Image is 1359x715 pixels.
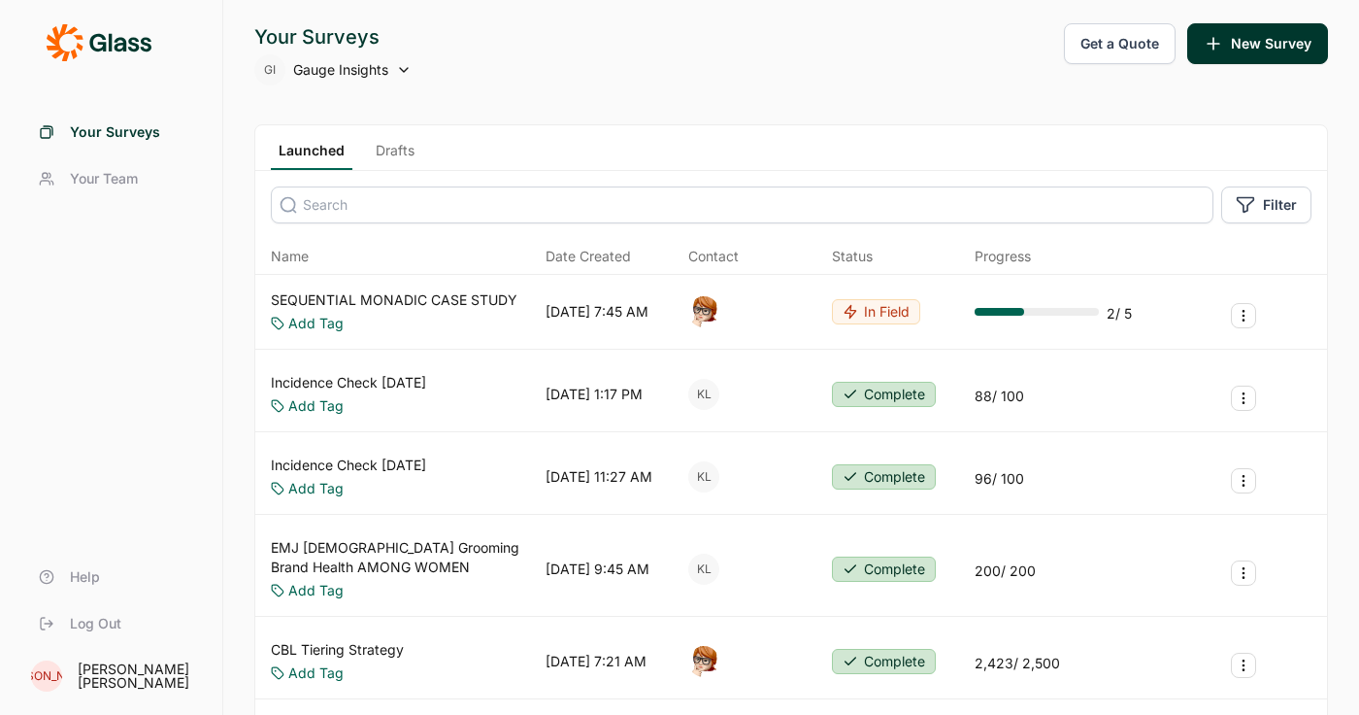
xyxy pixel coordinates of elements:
[546,385,643,404] div: [DATE] 1:17 PM
[288,581,344,600] a: Add Tag
[288,396,344,416] a: Add Tag
[975,562,1036,581] div: 200 / 200
[1231,468,1256,494] button: Survey Actions
[832,299,920,324] button: In Field
[70,122,160,142] span: Your Surveys
[688,379,719,410] div: KL
[288,664,344,683] a: Add Tag
[688,247,739,266] div: Contact
[271,187,1213,223] input: Search
[254,23,412,51] div: Your Surveys
[1107,304,1132,323] div: 2 / 5
[1187,23,1328,64] button: New Survey
[832,464,936,490] button: Complete
[271,290,517,310] a: SEQUENTIAL MONADIC CASE STUDY
[546,560,649,579] div: [DATE] 9:45 AM
[832,247,873,266] div: Status
[546,247,631,266] span: Date Created
[271,247,309,266] span: Name
[1263,195,1297,215] span: Filter
[975,469,1024,489] div: 96 / 100
[271,141,352,170] a: Launched
[1231,561,1256,586] button: Survey Actions
[688,461,719,493] div: KL
[1064,23,1176,64] button: Get a Quote
[271,456,426,475] a: Incidence Check [DATE]
[288,314,344,333] a: Add Tag
[975,387,1024,406] div: 88 / 100
[1231,386,1256,411] button: Survey Actions
[271,640,404,660] a: CBL Tiering Strategy
[688,646,719,677] img: o7kyh2p2njg4amft5nuk.png
[70,614,121,633] span: Log Out
[70,169,138,188] span: Your Team
[546,302,648,322] div: [DATE] 7:45 AM
[70,567,100,587] span: Help
[271,373,426,392] a: Incidence Check [DATE]
[1221,187,1311,223] button: Filter
[832,557,936,582] button: Complete
[832,649,936,674] button: Complete
[975,247,1031,266] div: Progress
[78,663,199,690] div: [PERSON_NAME] [PERSON_NAME]
[288,479,344,498] a: Add Tag
[832,382,936,407] button: Complete
[546,652,646,671] div: [DATE] 7:21 AM
[1231,303,1256,328] button: Survey Actions
[31,661,62,692] div: [PERSON_NAME]
[688,554,719,585] div: KL
[254,54,285,85] div: GI
[688,296,719,327] img: o7kyh2p2njg4amft5nuk.png
[975,654,1060,673] div: 2,423 / 2,500
[1231,653,1256,678] button: Survey Actions
[271,538,538,577] a: EMJ [DEMOGRAPHIC_DATA] Grooming Brand Health AMONG WOMEN
[546,467,652,487] div: [DATE] 11:27 AM
[293,60,388,80] span: Gauge Insights
[368,141,422,170] a: Drafts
